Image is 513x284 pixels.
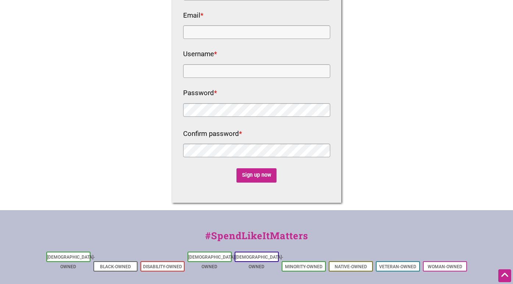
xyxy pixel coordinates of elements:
a: [DEMOGRAPHIC_DATA]-Owned [235,255,283,269]
a: Minority-Owned [285,264,323,269]
label: Password [183,87,217,100]
label: Username [183,48,217,61]
label: Email [183,10,203,22]
a: Disability-Owned [143,264,182,269]
div: Scroll Back to Top [498,269,511,282]
a: Native-Owned [335,264,367,269]
a: Black-Owned [100,264,131,269]
a: [DEMOGRAPHIC_DATA]-Owned [188,255,236,269]
input: Sign up now [236,168,277,183]
a: [DEMOGRAPHIC_DATA]-Owned [47,255,95,269]
a: Veteran-Owned [379,264,416,269]
label: Confirm password [183,128,242,140]
a: Woman-Owned [428,264,462,269]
